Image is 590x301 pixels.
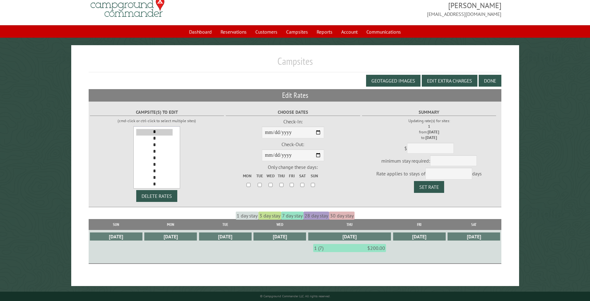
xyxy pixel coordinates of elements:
span: 28 day stay [304,212,329,220]
label: Fri [287,173,297,179]
a: Dashboard [185,26,216,38]
span: 30 day stay [329,212,355,220]
a: Reports [313,26,336,38]
button: DELETE RATES [136,190,177,202]
label: Wed [265,173,276,179]
span: 3 day stay [258,212,281,220]
button: Geotagged Images [366,75,420,87]
button: Done [479,75,501,87]
th: Thu [307,219,392,230]
a: Customers [252,26,281,38]
a: Account [337,26,361,38]
label: Mon [243,173,254,179]
div: [DATE] [199,232,252,241]
label: Choose Dates [226,109,360,116]
div: [DATE] [90,232,142,241]
div: [DATE] [144,232,197,241]
th: Tue [198,219,252,230]
button: Edit Extra Charges [422,75,477,87]
label: Tue [255,173,265,179]
label: Sun [308,173,318,179]
button: Set Rate [414,181,444,193]
small: (cmd-click or ctrl-click to select multiple sites) [118,118,196,123]
small: © Campground Commander LLC. All rights reserved. [260,294,330,298]
div: [DATE] [448,232,500,241]
span: [PERSON_NAME] [EMAIL_ADDRESS][DOMAIN_NAME] [295,0,501,18]
a: Communications [363,26,405,38]
h1: Campsites [89,55,501,72]
div: [DATE] [393,232,446,241]
dd: $200.00 [367,245,385,251]
th: Mon [143,219,198,230]
th: Wed [253,219,307,230]
a: Reservations [217,26,250,38]
a: Campsites [282,26,312,38]
span: 1 day stay [236,212,258,220]
span: $ [404,145,407,151]
th: Sat [447,219,501,230]
small: Updating rate(s) for sites: from: to: [408,118,450,140]
label: Campsite(s) to edit [90,109,224,116]
fieldset: minimum stay required: Rate applies to stays of days [362,107,496,193]
div: [DATE] [308,232,391,241]
div: [DATE] [253,232,306,241]
label: Sat [297,173,307,179]
strong: 1 [428,124,430,129]
span: Only change these days: [268,164,318,170]
dt: 1 (7) [314,245,323,251]
strong: [DATE] [428,129,439,135]
th: Sun [89,219,143,230]
span: 7 day stay [281,212,304,220]
label: Summary [362,109,496,116]
strong: [DATE] [425,135,437,140]
span: Check-Out: [281,141,304,147]
span: Check-In: [283,118,303,125]
h2: Edit Rates [89,89,501,101]
label: Thu [276,173,286,179]
th: Fri [392,219,447,230]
